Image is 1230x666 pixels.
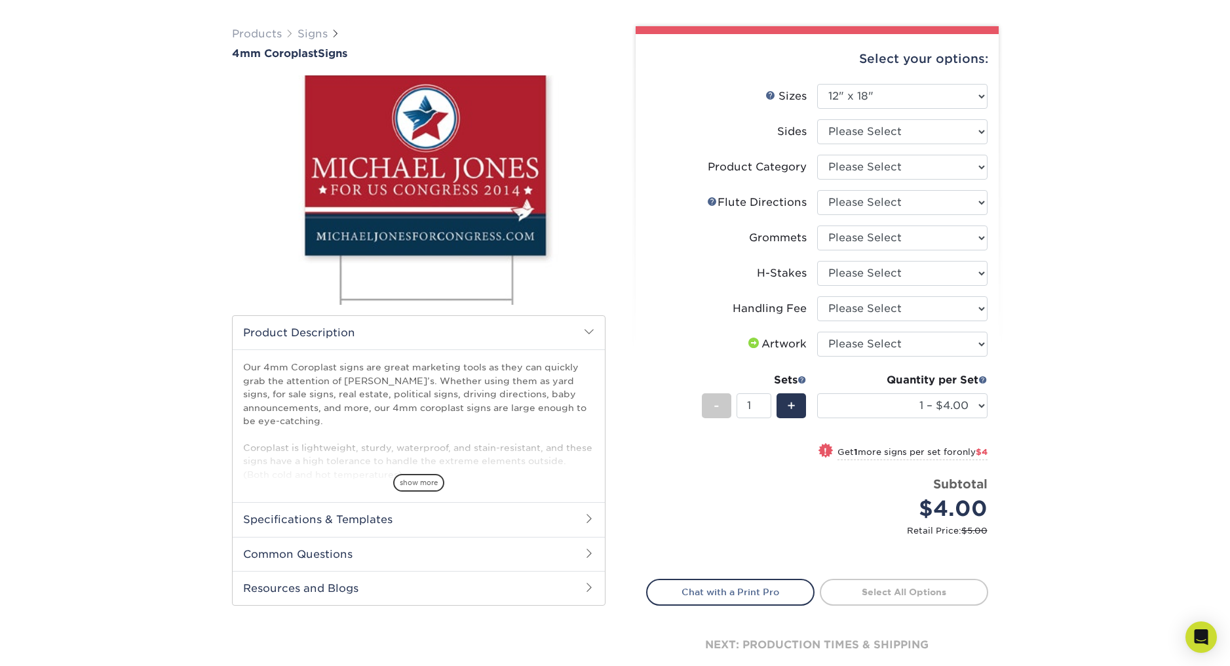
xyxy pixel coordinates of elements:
[837,447,988,460] small: Get more signs per set for
[733,301,807,317] div: Handling Fee
[820,579,988,605] a: Select All Options
[708,159,807,175] div: Product Category
[933,477,988,491] strong: Subtotal
[749,230,807,246] div: Grommets
[961,526,988,536] span: $5.00
[757,265,807,281] div: H-Stakes
[233,502,605,536] h2: Specifications & Templates
[787,396,796,416] span: +
[746,336,807,352] div: Artwork
[232,47,605,60] a: 4mm CoroplastSigns
[646,34,988,84] div: Select your options:
[765,88,807,104] div: Sizes
[817,372,988,388] div: Quantity per Set
[1185,621,1217,653] div: Open Intercom Messenger
[298,28,328,40] a: Signs
[957,447,988,457] span: only
[232,47,318,60] span: 4mm Coroplast
[777,124,807,140] div: Sides
[232,28,282,40] a: Products
[707,195,807,210] div: Flute Directions
[657,524,988,537] small: Retail Price:
[854,447,858,457] strong: 1
[702,372,807,388] div: Sets
[232,61,605,319] img: 4mm Coroplast 01
[976,447,988,457] span: $4
[233,571,605,605] h2: Resources and Blogs
[233,537,605,571] h2: Common Questions
[646,579,815,605] a: Chat with a Print Pro
[714,396,720,416] span: -
[393,474,444,492] span: show more
[232,47,605,60] h1: Signs
[233,316,605,349] h2: Product Description
[824,444,827,458] span: !
[827,493,988,524] div: $4.00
